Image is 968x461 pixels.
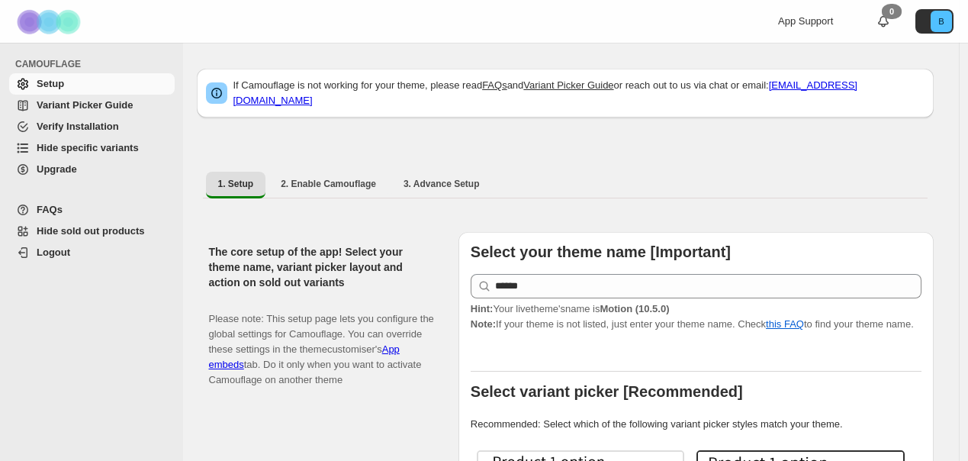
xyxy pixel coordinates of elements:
span: CAMOUFLAGE [15,58,175,70]
b: Select your theme name [Important] [471,243,731,260]
a: Upgrade [9,159,175,180]
h2: The core setup of the app! Select your theme name, variant picker layout and action on sold out v... [209,244,434,290]
span: Setup [37,78,64,89]
p: If Camouflage is not working for your theme, please read and or reach out to us via chat or email: [233,78,925,108]
button: Avatar with initials B [915,9,954,34]
strong: Note: [471,318,496,330]
a: Verify Installation [9,116,175,137]
a: Setup [9,73,175,95]
img: Camouflage [12,1,88,43]
text: B [938,17,944,26]
span: Hide specific variants [37,142,139,153]
strong: Hint: [471,303,494,314]
strong: Motion (10.5.0) [600,303,669,314]
span: 3. Advance Setup [404,178,480,190]
span: Your live theme's name is [471,303,670,314]
span: Upgrade [37,163,77,175]
span: Avatar with initials B [931,11,952,32]
a: Variant Picker Guide [523,79,613,91]
b: Select variant picker [Recommended] [471,383,743,400]
p: If your theme is not listed, just enter your theme name. Check to find your theme name. [471,301,921,332]
span: 2. Enable Camouflage [281,178,376,190]
span: Logout [37,247,70,258]
a: Hide specific variants [9,137,175,159]
div: 0 [882,4,902,19]
span: App Support [778,15,833,27]
span: FAQs [37,204,63,215]
span: 1. Setup [218,178,254,190]
a: this FAQ [766,318,804,330]
a: FAQs [482,79,507,91]
p: Please note: This setup page lets you configure the global settings for Camouflage. You can overr... [209,296,434,388]
a: Logout [9,242,175,263]
a: FAQs [9,199,175,221]
span: Variant Picker Guide [37,99,133,111]
p: Recommended: Select which of the following variant picker styles match your theme. [471,417,921,432]
a: Variant Picker Guide [9,95,175,116]
a: 0 [876,14,891,29]
span: Verify Installation [37,121,119,132]
a: Hide sold out products [9,221,175,242]
span: Hide sold out products [37,225,145,237]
